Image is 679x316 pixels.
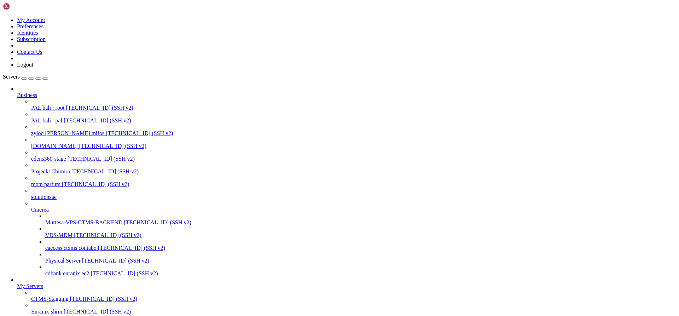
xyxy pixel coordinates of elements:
[17,49,42,55] a: Contact Us
[64,117,131,123] span: [TECHNICAL_ID] (SSH v2)
[45,239,676,251] li: caccess ctxms contabo [TECHNICAL_ID] (SSH v2)
[31,143,676,149] a: [DOMAIN_NAME] [TECHNICAL_ID] (SSH v2)
[31,168,70,174] span: Projeckt Chimira
[17,92,676,98] a: Business
[31,149,676,162] li: edens360-stage [TECHNICAL_ID] (SSH v2)
[31,156,66,162] span: edens360-stage
[45,258,81,264] span: Physical Server
[17,17,45,23] a: My Account
[45,219,676,226] a: Murtesa-VPS-CTMS-BACKEND [TECHNICAL_ID] (SSH v2)
[45,270,676,277] a: cdbank euranix ec2 [TECHNICAL_ID] (SSH v2)
[68,156,135,162] span: [TECHNICAL_ID] (SSH v2)
[31,200,676,277] li: Cinerea
[31,207,49,213] span: Cinerea
[45,258,676,264] a: Physical Server [TECHNICAL_ID] (SSH v2)
[31,175,676,188] li: mom parfum [TECHNICAL_ID] (SSH v2)
[82,258,149,264] span: [TECHNICAL_ID] (SSH v2)
[79,143,146,149] span: [TECHNICAL_ID] (SSH v2)
[31,143,78,149] span: [DOMAIN_NAME]
[45,245,97,251] span: caccess ctxms contabo
[31,181,60,187] span: mom parfum
[3,3,43,10] img: Shellngn
[45,245,676,251] a: caccess ctxms contabo [TECHNICAL_ID] (SSH v2)
[31,168,676,175] a: Projeckt Chimira [TECHNICAL_ID] (SSH v2)
[124,219,191,225] span: [TECHNICAL_ID] (SSH v2)
[31,181,676,188] a: mom parfum [TECHNICAL_ID] (SSH v2)
[31,162,676,175] li: Projeckt Chimira [TECHNICAL_ID] (SSH v2)
[31,137,676,149] li: [DOMAIN_NAME] [TECHNICAL_ID] (SSH v2)
[31,296,69,302] span: CTMS-Stagging
[31,309,676,315] a: Euranix-shrm [TECHNICAL_ID] (SSH v2)
[91,270,158,276] span: [TECHNICAL_ID] (SSH v2)
[17,283,43,289] span: My Servers
[31,156,676,162] a: edens360-stage [TECHNICAL_ID] (SSH v2)
[31,289,676,302] li: CTMS-Stagging [TECHNICAL_ID] (SSH v2)
[31,207,676,213] a: Cinerea
[17,36,46,42] a: Subscription
[31,194,57,200] span: solutionsae
[98,245,165,251] span: [TECHNICAL_ID] (SSH v2)
[66,105,133,111] span: [TECHNICAL_ID] (SSH v2)
[31,105,64,111] span: PAL bali : root
[17,283,676,289] a: My Servers
[45,226,676,239] li: VDS-MDM [TECHNICAL_ID] (SSH v2)
[106,130,173,136] span: [TECHNICAL_ID] (SSH v2)
[45,232,676,239] a: VDS-MDM [TECHNICAL_ID] (SSH v2)
[45,251,676,264] li: Physical Server [TECHNICAL_ID] (SSH v2)
[31,124,676,137] li: zyiod [PERSON_NAME] mifos [TECHNICAL_ID] (SSH v2)
[31,296,676,302] a: CTMS-Stagging [TECHNICAL_ID] (SSH v2)
[17,30,38,36] a: Identities
[31,309,62,315] span: Euranix-shrm
[45,270,89,276] span: cdbank euranix ec2
[31,111,676,124] li: PAL bali : pal [TECHNICAL_ID] (SSH v2)
[70,296,137,302] span: [TECHNICAL_ID] (SSH v2)
[3,74,48,80] a: Servers
[74,232,141,238] span: [TECHNICAL_ID] (SSH v2)
[45,213,676,226] li: Murtesa-VPS-CTMS-BACKEND [TECHNICAL_ID] (SSH v2)
[31,188,676,200] li: solutionsae
[31,194,676,200] a: solutionsae
[45,264,676,277] li: cdbank euranix ec2 [TECHNICAL_ID] (SSH v2)
[31,117,62,123] span: PAL bali : pal
[31,117,676,124] a: PAL bali : pal [TECHNICAL_ID] (SSH v2)
[45,219,123,225] span: Murtesa-VPS-CTMS-BACKEND
[71,168,139,174] span: [TECHNICAL_ID] (SSH v2)
[31,130,104,136] span: zyiod [PERSON_NAME] mifos
[31,302,676,315] li: Euranix-shrm [TECHNICAL_ID] (SSH v2)
[31,130,676,137] a: zyiod [PERSON_NAME] mifos [TECHNICAL_ID] (SSH v2)
[45,232,72,238] span: VDS-MDM
[17,92,37,98] span: Business
[64,309,131,315] span: [TECHNICAL_ID] (SSH v2)
[31,105,676,111] a: PAL bali : root [TECHNICAL_ID] (SSH v2)
[17,86,676,277] li: Business
[3,74,20,80] span: Servers
[31,98,676,111] li: PAL bali : root [TECHNICAL_ID] (SSH v2)
[62,181,129,187] span: [TECHNICAL_ID] (SSH v2)
[17,62,33,68] a: Logout
[17,23,43,29] a: Preferences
